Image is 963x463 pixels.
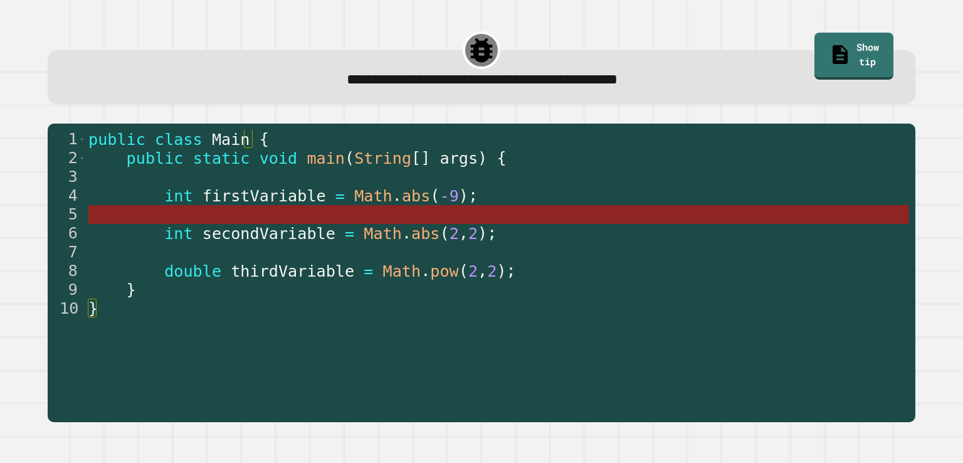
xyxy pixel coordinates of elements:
span: abs [402,187,430,205]
span: secondVariable [203,225,335,243]
span: = [335,187,345,205]
div: 2 [48,149,86,168]
span: = [345,225,354,243]
a: Show tip [814,33,893,80]
span: Math [383,262,421,280]
div: 3 [48,168,86,186]
span: static [193,149,250,168]
div: 10 [48,299,86,318]
div: 5 [48,205,86,224]
span: Main [212,130,250,149]
span: thirdVariable [231,262,354,280]
span: Math [354,187,392,205]
span: int [164,225,192,243]
span: String [354,149,411,168]
span: 2 [468,262,478,280]
span: 2 [468,225,478,243]
span: Toggle code folding, rows 2 through 9 [78,149,85,168]
span: public [127,149,184,168]
span: class [155,130,203,149]
div: 9 [48,280,86,299]
span: pow [430,262,458,280]
div: 7 [48,243,86,262]
span: abs [411,225,439,243]
span: firstVariable [203,187,326,205]
span: int [164,187,192,205]
div: 1 [48,130,86,149]
div: 6 [48,224,86,243]
span: public [88,130,145,149]
span: Math [364,225,402,243]
span: Toggle code folding, rows 1 through 10 [78,130,85,149]
span: -9 [440,187,459,205]
span: main [307,149,345,168]
span: 2 [487,262,497,280]
span: double [164,262,221,280]
div: 8 [48,262,86,280]
span: = [364,262,373,280]
div: 4 [48,186,86,205]
span: 2 [450,225,459,243]
span: args [440,149,478,168]
span: void [260,149,298,168]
